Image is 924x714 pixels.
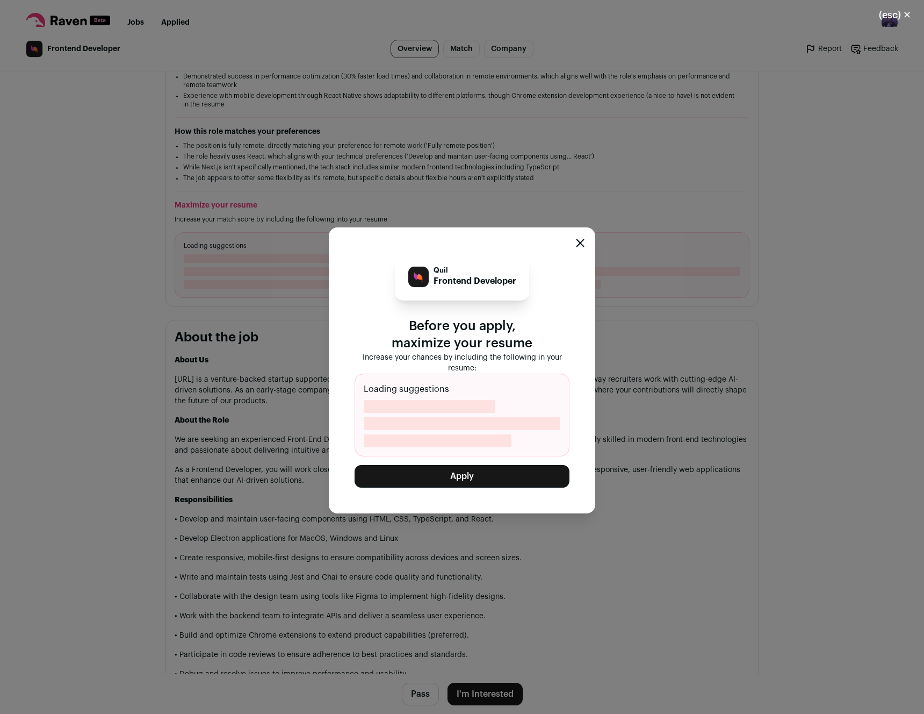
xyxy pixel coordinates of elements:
[408,267,429,287] img: b3e14c24c50737f208a3920d0089e8b894c542433e757f3b67b738e7f8ec5675.png
[355,352,569,374] p: Increase your chances by including the following in your resume:
[576,239,584,247] button: Close modal
[434,275,516,288] p: Frontend Developer
[866,3,924,27] button: Close modal
[355,374,569,456] div: Loading suggestions
[355,318,569,352] p: Before you apply, maximize your resume
[355,465,569,488] button: Apply
[434,266,516,275] p: Quil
